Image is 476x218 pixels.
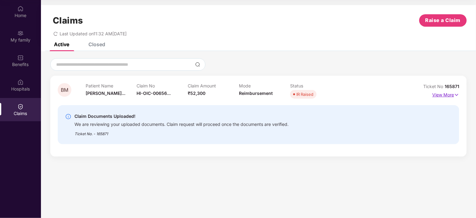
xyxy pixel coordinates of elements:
span: Raise a Claim [425,16,461,24]
span: 165871 [445,84,459,89]
p: View More [432,90,459,98]
div: Closed [88,41,105,47]
img: svg+xml;base64,PHN2ZyBpZD0iSG9zcGl0YWxzIiB4bWxucz0iaHR0cDovL3d3dy53My5vcmcvMjAwMC9zdmciIHdpZHRoPS... [17,79,24,85]
span: Reimbursement [239,91,273,96]
span: ₹52,300 [188,91,205,96]
span: Ticket No [423,84,445,89]
div: IR Raised [296,91,313,97]
img: svg+xml;base64,PHN2ZyBpZD0iQmVuZWZpdHMiIHhtbG5zPSJodHRwOi8vd3d3LnczLm9yZy8yMDAwL3N2ZyIgd2lkdGg9Ij... [17,55,24,61]
img: svg+xml;base64,PHN2ZyB3aWR0aD0iMjAiIGhlaWdodD0iMjAiIHZpZXdCb3g9IjAgMCAyMCAyMCIgZmlsbD0ibm9uZSIgeG... [17,30,24,36]
img: svg+xml;base64,PHN2ZyB4bWxucz0iaHR0cDovL3d3dy53My5vcmcvMjAwMC9zdmciIHdpZHRoPSIxNyIgaGVpZ2h0PSIxNy... [454,91,459,98]
span: HI-OIC-00656... [137,91,171,96]
p: Mode [239,83,290,88]
h1: Claims [53,15,83,26]
div: Ticket No. - 165871 [74,127,289,137]
img: svg+xml;base64,PHN2ZyBpZD0iSG9tZSIgeG1sbnM9Imh0dHA6Ly93d3cudzMub3JnLzIwMDAvc3ZnIiB3aWR0aD0iMjAiIG... [17,6,24,12]
span: [PERSON_NAME]... [86,91,125,96]
p: Patient Name [86,83,137,88]
span: BM [61,87,68,93]
div: Claim Documents Uploaded! [74,113,289,120]
div: We are reviewing your uploaded documents. Claim request will proceed once the documents are verif... [74,120,289,127]
p: Status [290,83,341,88]
p: Claim Amount [188,83,239,88]
button: Raise a Claim [419,14,467,27]
span: redo [53,31,58,36]
img: svg+xml;base64,PHN2ZyBpZD0iQ2xhaW0iIHhtbG5zPSJodHRwOi8vd3d3LnczLm9yZy8yMDAwL3N2ZyIgd2lkdGg9IjIwIi... [17,104,24,110]
span: Last Updated on 11:32 AM[DATE] [60,31,127,36]
img: svg+xml;base64,PHN2ZyBpZD0iSW5mby0yMHgyMCIgeG1sbnM9Imh0dHA6Ly93d3cudzMub3JnLzIwMDAvc3ZnIiB3aWR0aD... [65,113,71,120]
img: svg+xml;base64,PHN2ZyBpZD0iU2VhcmNoLTMyeDMyIiB4bWxucz0iaHR0cDovL3d3dy53My5vcmcvMjAwMC9zdmciIHdpZH... [195,62,200,67]
p: Claim No [137,83,188,88]
div: Active [54,41,69,47]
